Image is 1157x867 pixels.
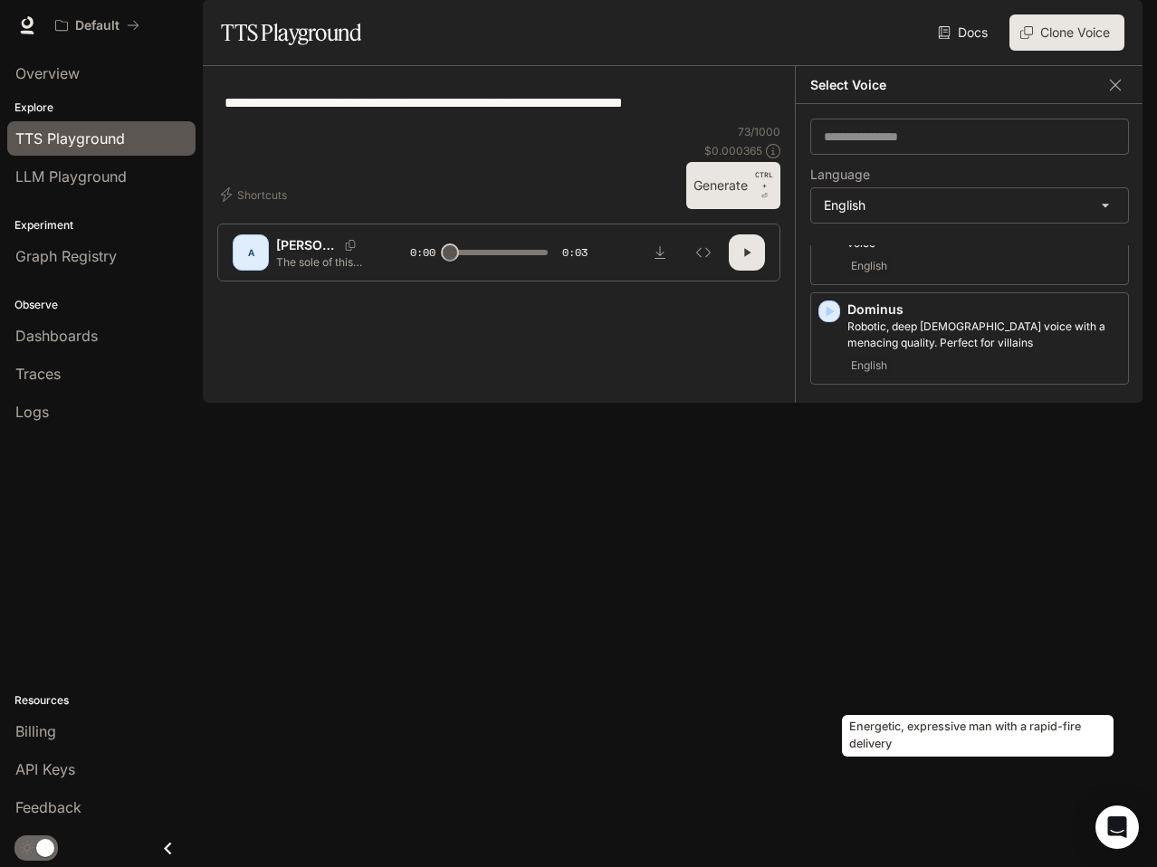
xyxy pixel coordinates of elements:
span: English [847,355,891,376]
p: 73 / 1000 [738,124,780,139]
a: Docs [934,14,995,51]
p: Default [75,18,120,33]
p: Robotic, deep male voice with a menacing quality. Perfect for villains [847,319,1121,351]
button: All workspaces [47,7,148,43]
p: The sole of this shoe will give a firm footing even on slippery surfaces. [276,254,367,270]
p: CTRL + [755,169,773,191]
span: 0:00 [410,243,435,262]
h1: TTS Playground [221,14,361,51]
button: Inspect [685,234,722,271]
button: Copy Voice ID [338,240,363,251]
button: Shortcuts [217,180,294,209]
button: Download audio [642,234,678,271]
div: Open Intercom Messenger [1095,805,1139,849]
button: Clone Voice [1009,14,1124,51]
div: A [236,238,265,267]
p: Language [810,168,870,181]
p: $ 0.000365 [704,143,762,158]
p: [PERSON_NAME] [276,236,338,254]
div: Energetic, expressive man with a rapid-fire delivery [842,715,1114,757]
span: English [847,255,891,277]
div: English [811,188,1128,223]
p: Dominus [847,300,1121,319]
span: 0:03 [562,243,588,262]
button: GenerateCTRL +⏎ [686,162,780,209]
p: ⏎ [755,169,773,202]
